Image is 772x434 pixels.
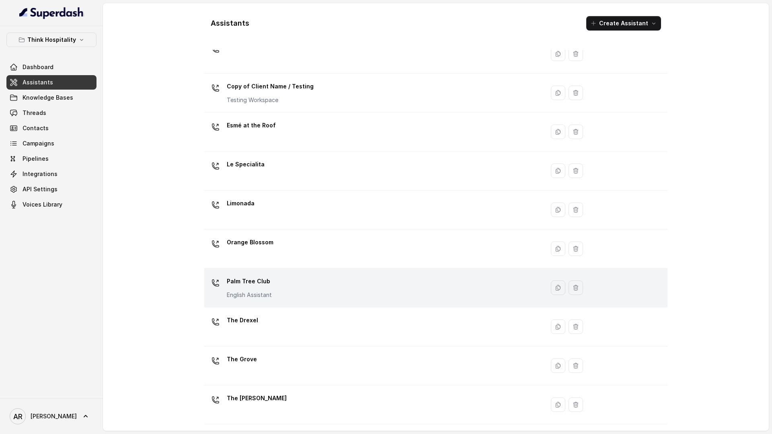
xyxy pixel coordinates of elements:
[6,405,96,428] a: [PERSON_NAME]
[6,60,96,74] a: Dashboard
[227,392,287,405] p: The [PERSON_NAME]
[23,185,57,193] span: API Settings
[6,151,96,166] a: Pipelines
[586,16,661,31] button: Create Assistant
[227,80,314,93] p: Copy of Client Name / Testing
[6,197,96,212] a: Voices Library
[6,121,96,135] a: Contacts
[6,75,96,90] a: Assistants
[227,291,272,299] p: English Assistant
[227,119,276,132] p: Esmé at the Roof
[23,94,73,102] span: Knowledge Bases
[23,78,53,86] span: Assistants
[23,155,49,163] span: Pipelines
[6,136,96,151] a: Campaigns
[6,182,96,197] a: API Settings
[23,63,53,71] span: Dashboard
[31,412,77,420] span: [PERSON_NAME]
[227,236,273,249] p: Orange Blossom
[211,17,249,30] h1: Assistants
[13,412,23,421] text: AR
[6,33,96,47] button: Think Hospitality
[227,96,314,104] p: Testing Workspace
[19,6,84,19] img: light.svg
[6,106,96,120] a: Threads
[23,124,49,132] span: Contacts
[23,109,46,117] span: Threads
[6,167,96,181] a: Integrations
[6,90,96,105] a: Knowledge Bases
[227,275,272,288] p: Palm Tree Club
[23,170,57,178] span: Integrations
[227,353,257,366] p: The Grove
[227,314,258,327] p: The Drexel
[27,35,76,45] p: Think Hospitality
[23,201,62,209] span: Voices Library
[23,139,54,147] span: Campaigns
[227,197,255,210] p: Limonada
[227,158,265,171] p: Le Specialita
